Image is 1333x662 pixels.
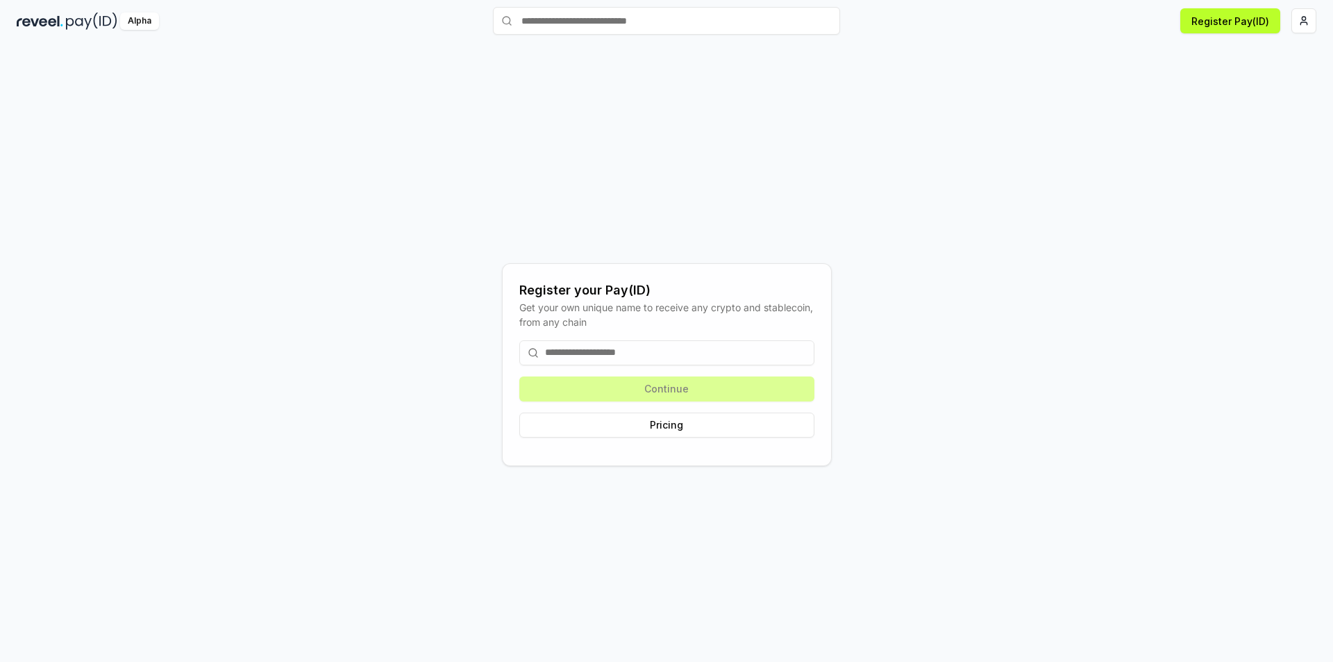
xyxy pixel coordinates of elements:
[120,13,159,30] div: Alpha
[17,13,63,30] img: reveel_dark
[519,281,814,300] div: Register your Pay(ID)
[519,413,814,438] button: Pricing
[519,300,814,329] div: Get your own unique name to receive any crypto and stablecoin, from any chain
[1180,8,1280,33] button: Register Pay(ID)
[66,13,117,30] img: pay_id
